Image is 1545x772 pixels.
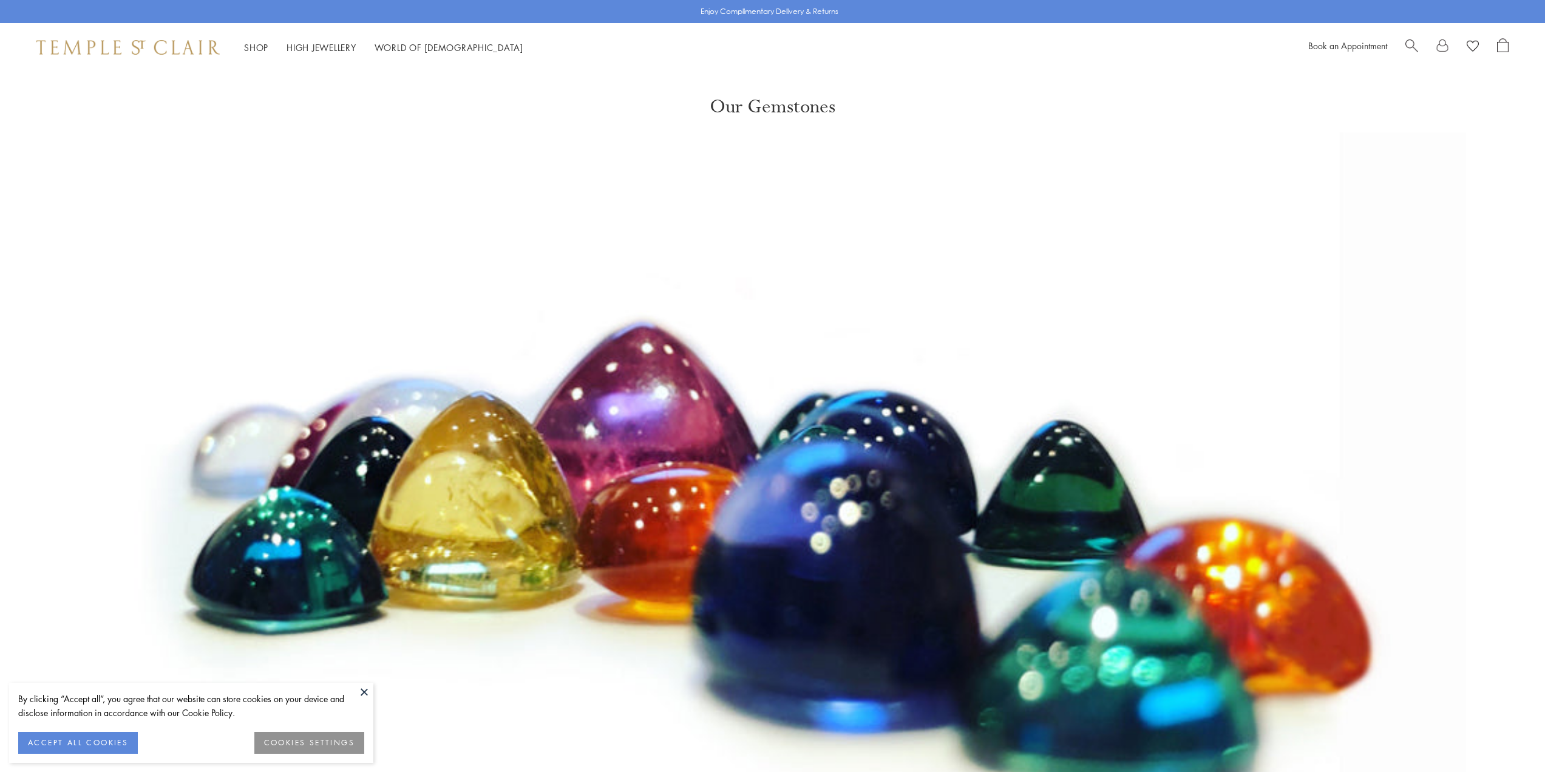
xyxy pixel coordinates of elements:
[1405,38,1418,56] a: Search
[701,5,838,18] p: Enjoy Complimentary Delivery & Returns
[287,41,356,53] a: High JewelleryHigh Jewellery
[710,72,835,118] h1: Our Gemstones
[18,692,364,720] div: By clicking “Accept all”, you agree that our website can store cookies on your device and disclos...
[244,40,523,55] nav: Main navigation
[1484,715,1533,760] iframe: Gorgias live chat messenger
[375,41,523,53] a: World of [DEMOGRAPHIC_DATA]World of [DEMOGRAPHIC_DATA]
[254,732,364,754] button: COOKIES SETTINGS
[1497,38,1509,56] a: Open Shopping Bag
[1308,39,1387,52] a: Book an Appointment
[1467,38,1479,56] a: View Wishlist
[18,732,138,754] button: ACCEPT ALL COOKIES
[244,41,268,53] a: ShopShop
[36,40,220,55] img: Temple St. Clair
